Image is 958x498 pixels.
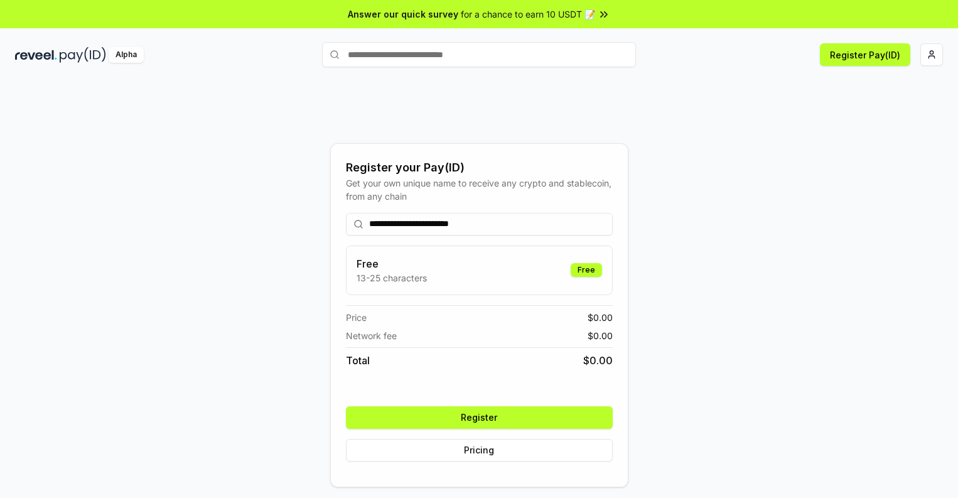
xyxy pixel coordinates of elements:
[346,176,613,203] div: Get your own unique name to receive any crypto and stablecoin, from any chain
[357,271,427,284] p: 13-25 characters
[588,311,613,324] span: $ 0.00
[346,159,613,176] div: Register your Pay(ID)
[346,353,370,368] span: Total
[820,43,910,66] button: Register Pay(ID)
[60,47,106,63] img: pay_id
[583,353,613,368] span: $ 0.00
[588,329,613,342] span: $ 0.00
[346,329,397,342] span: Network fee
[15,47,57,63] img: reveel_dark
[346,406,613,429] button: Register
[346,311,367,324] span: Price
[571,263,602,277] div: Free
[109,47,144,63] div: Alpha
[348,8,458,21] span: Answer our quick survey
[346,439,613,462] button: Pricing
[357,256,427,271] h3: Free
[461,8,595,21] span: for a chance to earn 10 USDT 📝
